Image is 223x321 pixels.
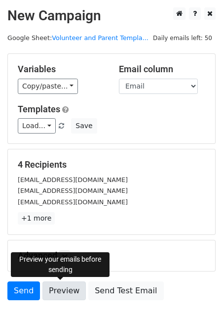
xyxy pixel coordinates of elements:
a: Load... [18,118,56,134]
span: Daily emails left: 50 [149,33,216,44]
a: +1 more [18,212,55,225]
small: Google Sheet: [7,34,149,42]
a: Templates [18,104,60,114]
a: Send [7,281,40,300]
a: Volunteer and Parent Templa... [52,34,149,42]
h5: Advanced [18,250,205,261]
iframe: Chat Widget [174,274,223,321]
h2: New Campaign [7,7,216,24]
h5: 4 Recipients [18,159,205,170]
a: Send Test Email [88,281,163,300]
button: Save [71,118,97,134]
small: [EMAIL_ADDRESS][DOMAIN_NAME] [18,176,128,183]
a: Copy/paste... [18,79,78,94]
a: Daily emails left: 50 [149,34,216,42]
small: [EMAIL_ADDRESS][DOMAIN_NAME] [18,198,128,206]
div: Preview your emails before sending [11,252,110,277]
h5: Variables [18,64,104,75]
small: [EMAIL_ADDRESS][DOMAIN_NAME] [18,187,128,194]
a: Preview [42,281,86,300]
h5: Email column [119,64,205,75]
